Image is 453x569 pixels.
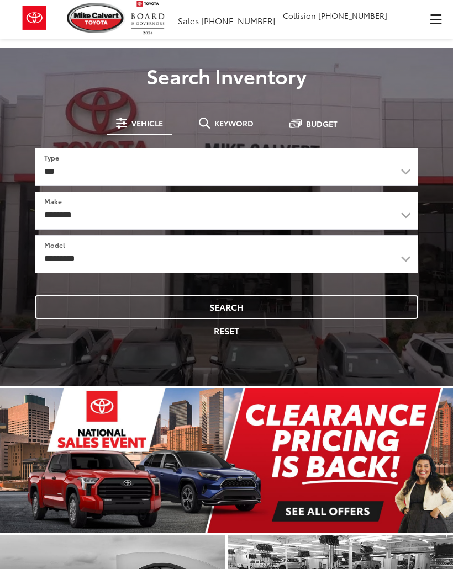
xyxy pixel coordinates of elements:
[44,240,65,249] label: Model
[44,196,62,206] label: Make
[318,10,387,21] span: [PHONE_NUMBER]
[283,10,316,21] span: Collision
[35,295,418,319] button: Search
[201,14,275,26] span: [PHONE_NUMBER]
[131,119,163,127] span: Vehicle
[178,14,199,26] span: Sales
[35,319,418,343] button: Reset
[67,3,125,33] img: Mike Calvert Toyota
[44,153,59,162] label: Type
[306,120,338,127] span: Budget
[8,65,445,87] h3: Search Inventory
[214,119,254,127] span: Keyword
